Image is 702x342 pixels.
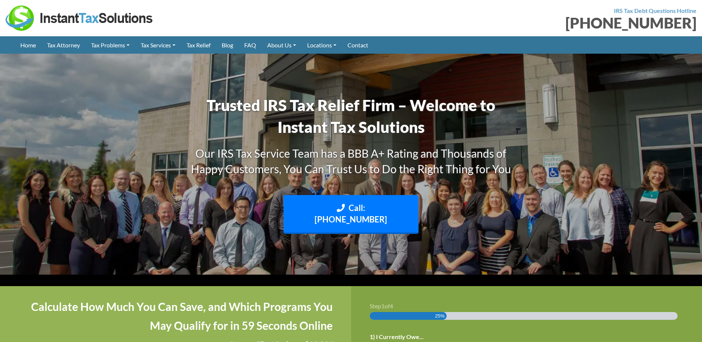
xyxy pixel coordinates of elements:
div: [PHONE_NUMBER] [357,16,697,30]
h3: Our IRS Tax Service Team has a BBB A+ Rating and Thousands of Happy Customers, You Can Trust Us t... [181,145,521,177]
a: About Us [262,36,302,54]
strong: IRS Tax Debt Questions Hotline [614,7,696,14]
a: Call: [PHONE_NUMBER] [283,195,419,234]
h3: Step of [370,303,684,309]
a: Instant Tax Solutions Logo [6,14,154,21]
a: Tax Attorney [41,36,85,54]
a: Tax Problems [85,36,135,54]
h1: Trusted IRS Tax Relief Firm – Welcome to Instant Tax Solutions [181,94,521,138]
span: 1 [381,302,384,309]
a: Home [15,36,41,54]
a: Tax Relief [181,36,216,54]
a: Blog [216,36,239,54]
span: 25% [435,312,445,320]
a: Contact [342,36,374,54]
span: 4 [390,302,393,309]
a: Tax Services [135,36,181,54]
a: FAQ [239,36,262,54]
h4: Calculate How Much You Can Save, and Which Programs You May Qualify for in 59 Seconds Online [19,297,333,335]
img: Instant Tax Solutions Logo [6,6,154,31]
label: 1) I Currently Owe... [370,333,424,341]
a: Locations [302,36,342,54]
